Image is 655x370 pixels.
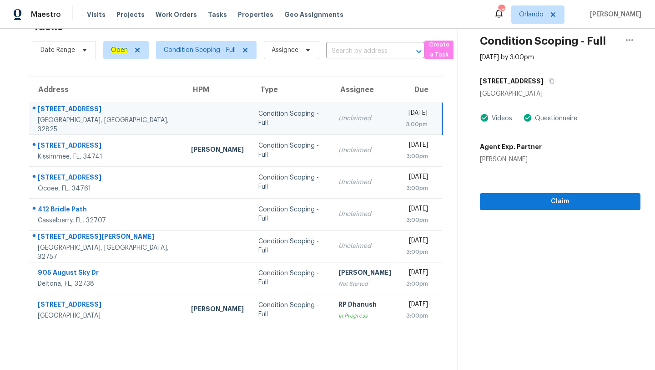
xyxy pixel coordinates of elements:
[258,269,324,287] div: Condition Scoping - Full
[338,311,391,320] div: In Progress
[38,116,176,134] div: [GEOGRAPHIC_DATA], [GEOGRAPHIC_DATA], 32825
[489,114,512,123] div: Videos
[238,10,273,19] span: Properties
[38,311,176,320] div: [GEOGRAPHIC_DATA]
[38,184,176,193] div: Ocoee, FL, 34761
[38,141,176,152] div: [STREET_ADDRESS]
[33,22,63,31] h2: Tasks
[406,247,428,257] div: 3:00pm
[38,152,176,161] div: Kissimmee, FL, 34741
[406,300,428,311] div: [DATE]
[191,304,244,316] div: [PERSON_NAME]
[38,232,176,243] div: [STREET_ADDRESS][PERSON_NAME]
[284,10,343,19] span: Geo Assignments
[406,152,428,161] div: 3:00pm
[480,77,544,86] h5: [STREET_ADDRESS]
[480,155,542,164] div: [PERSON_NAME]
[29,77,184,103] th: Address
[40,46,75,55] span: Date Range
[406,108,428,120] div: [DATE]
[164,46,236,55] span: Condition Scoping - Full
[406,268,428,279] div: [DATE]
[258,237,324,255] div: Condition Scoping - Full
[38,268,176,279] div: 905 August Sky Dr
[480,89,640,98] div: [GEOGRAPHIC_DATA]
[208,11,227,18] span: Tasks
[338,178,391,187] div: Unclaimed
[406,184,428,193] div: 3:00pm
[251,77,331,103] th: Type
[338,114,391,123] div: Unclaimed
[406,236,428,247] div: [DATE]
[38,300,176,311] div: [STREET_ADDRESS]
[258,141,324,159] div: Condition Scoping - Full
[338,242,391,251] div: Unclaimed
[480,142,542,151] h5: Agent Exp. Partner
[480,36,606,46] h2: Condition Scoping - Full
[38,216,176,225] div: Casselberry, FL, 32707
[111,47,128,53] ah_el_jm_1744035306855: Open
[413,45,425,58] button: Open
[191,145,244,156] div: [PERSON_NAME]
[406,140,428,152] div: [DATE]
[338,300,391,311] div: RP Dhanush
[480,113,489,123] img: Artifact Present Icon
[406,279,428,288] div: 3:00pm
[480,53,534,62] div: [DATE] by 3:00pm
[156,10,197,19] span: Work Orders
[532,114,577,123] div: Questionnaire
[272,46,298,55] span: Assignee
[523,113,532,123] img: Artifact Present Icon
[429,40,449,61] span: Create a Task
[258,301,324,319] div: Condition Scoping - Full
[326,44,399,58] input: Search by address
[338,268,391,279] div: [PERSON_NAME]
[184,77,251,103] th: HPM
[398,77,443,103] th: Due
[38,243,176,262] div: [GEOGRAPHIC_DATA], [GEOGRAPHIC_DATA], 32757
[498,5,504,15] div: 58
[586,10,641,19] span: [PERSON_NAME]
[87,10,106,19] span: Visits
[406,172,428,184] div: [DATE]
[38,205,176,216] div: 412 Bridle Path
[406,120,428,129] div: 3:00pm
[338,146,391,155] div: Unclaimed
[406,204,428,216] div: [DATE]
[38,279,176,288] div: Deltona, FL, 32738
[519,10,544,19] span: Orlando
[338,279,391,288] div: Not Started
[258,173,324,191] div: Condition Scoping - Full
[116,10,145,19] span: Projects
[38,104,176,116] div: [STREET_ADDRESS]
[406,216,428,225] div: 3:00pm
[31,10,61,19] span: Maestro
[480,193,640,210] button: Claim
[258,109,324,128] div: Condition Scoping - Full
[406,311,428,320] div: 3:00pm
[258,205,324,223] div: Condition Scoping - Full
[424,41,453,59] button: Create a Task
[38,173,176,184] div: [STREET_ADDRESS]
[487,196,633,207] span: Claim
[331,77,398,103] th: Assignee
[338,210,391,219] div: Unclaimed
